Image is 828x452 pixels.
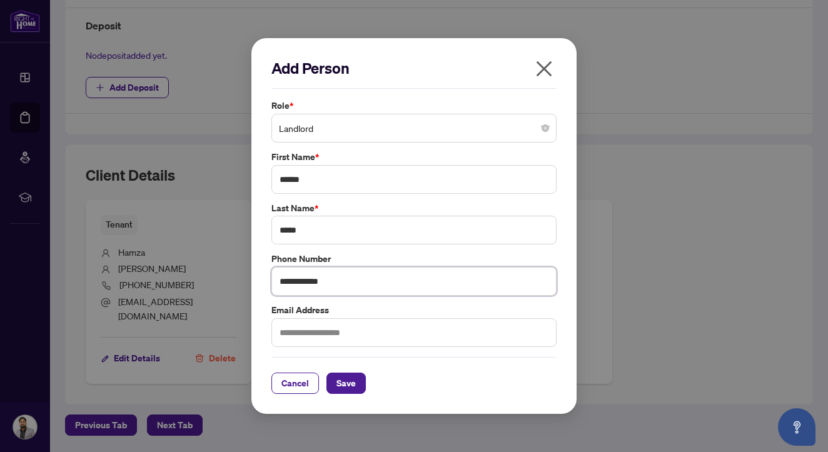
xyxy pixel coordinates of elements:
label: Email Address [271,303,557,317]
span: Landlord [279,116,549,140]
label: First Name [271,150,557,164]
label: Last Name [271,201,557,215]
label: Role [271,99,557,113]
span: close [534,59,554,79]
button: Open asap [778,408,815,446]
label: Phone Number [271,252,557,266]
h2: Add Person [271,58,557,78]
button: Save [326,373,366,394]
span: Save [336,373,356,393]
span: Cancel [281,373,309,393]
button: Cancel [271,373,319,394]
span: close-circle [542,124,549,132]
